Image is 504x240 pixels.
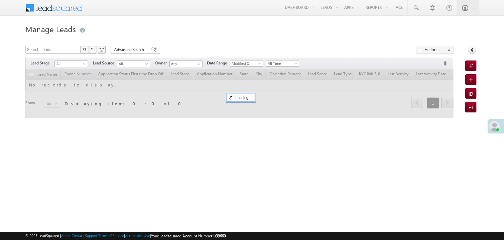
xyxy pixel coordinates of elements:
button: ? [89,46,96,54]
span: Manage Leads [25,24,76,34]
a: All [54,60,88,67]
span: Modified On [230,60,261,66]
span: Lead Source [93,60,117,66]
a: About [61,233,71,238]
a: Modified On [230,60,263,67]
a: All Time [266,60,299,67]
a: Acceptable Use [125,233,150,238]
span: Advanced Search [114,47,146,53]
span: Lead Stage [31,60,54,66]
a: Show All Items [194,61,202,67]
span: 39660 [216,233,226,238]
span: ? [91,47,94,52]
span: All [117,61,148,67]
div: Loading... [227,94,255,102]
span: Date Range [207,60,230,66]
span: Your Leadsquared Account Number is [151,233,226,238]
a: Contact Support [72,233,97,238]
input: Type to Search [169,60,203,67]
a: All [117,60,150,67]
img: Search [83,48,86,51]
span: All [55,61,86,67]
span: © 2025 LeadSquared | | | | | [25,233,226,239]
span: All Time [266,60,297,66]
a: Terms of Service [98,233,124,238]
button: Actions [416,46,453,54]
span: Owner [155,60,169,66]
